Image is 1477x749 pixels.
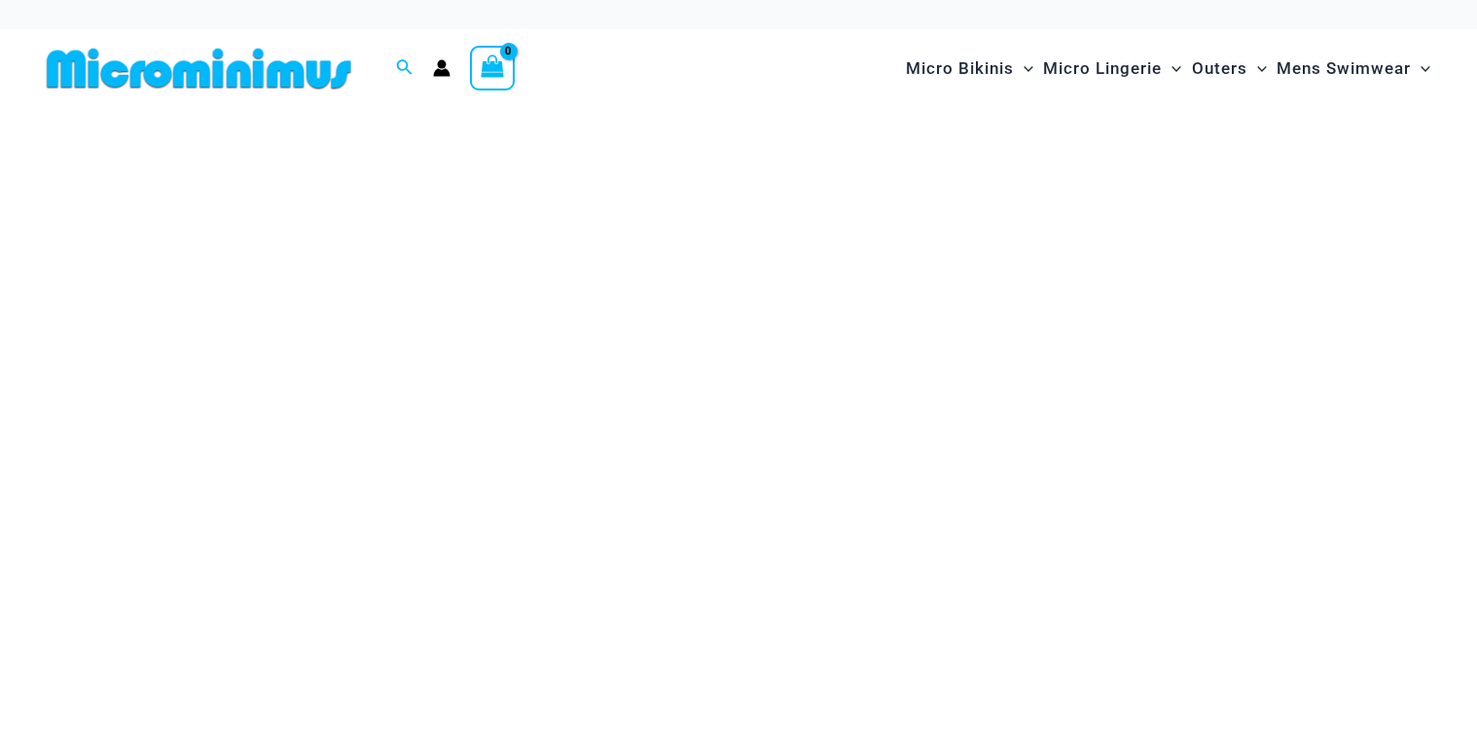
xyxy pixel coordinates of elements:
[1187,39,1272,98] a: OutersMenu ToggleMenu Toggle
[1192,44,1247,93] span: Outers
[1038,39,1186,98] a: Micro LingerieMenu ToggleMenu Toggle
[1272,39,1435,98] a: Mens SwimwearMenu ToggleMenu Toggle
[39,47,359,90] img: MM SHOP LOGO FLAT
[1014,44,1033,93] span: Menu Toggle
[1411,44,1430,93] span: Menu Toggle
[396,56,414,81] a: Search icon link
[470,46,515,90] a: View Shopping Cart, empty
[1247,44,1267,93] span: Menu Toggle
[433,59,450,77] a: Account icon link
[906,44,1014,93] span: Micro Bikinis
[1043,44,1162,93] span: Micro Lingerie
[898,36,1438,101] nav: Site Navigation
[1277,44,1411,93] span: Mens Swimwear
[1162,44,1181,93] span: Menu Toggle
[901,39,1038,98] a: Micro BikinisMenu ToggleMenu Toggle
